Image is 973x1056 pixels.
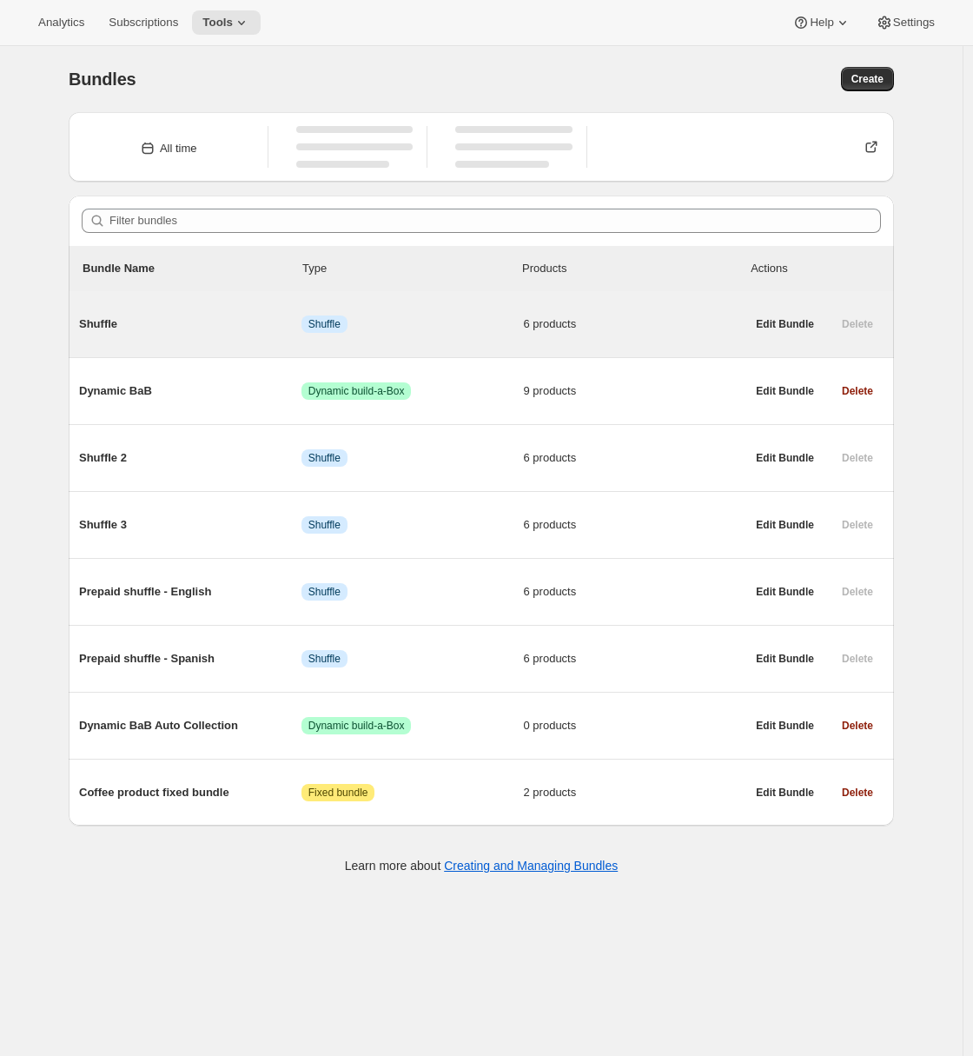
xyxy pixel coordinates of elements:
[745,780,824,805] button: Edit Bundle
[745,379,824,403] button: Edit Bundle
[524,650,746,667] span: 6 products
[865,10,945,35] button: Settings
[308,384,405,398] span: Dynamic build-a-Box
[756,317,814,331] span: Edit Bundle
[308,719,405,733] span: Dynamic build-a-Box
[831,379,884,403] button: Delete
[831,714,884,738] button: Delete
[893,16,935,30] span: Settings
[79,382,301,400] span: Dynamic BaB
[79,784,301,801] span: Coffee product fixed bundle
[302,260,522,277] div: Type
[444,859,618,873] a: Creating and Managing Bundles
[842,719,873,733] span: Delete
[192,10,261,35] button: Tools
[28,10,95,35] button: Analytics
[308,652,341,666] span: Shuffle
[109,209,881,233] input: Filter bundles
[745,312,824,336] button: Edit Bundle
[756,652,814,666] span: Edit Bundle
[345,857,618,874] p: Learn more about
[842,384,873,398] span: Delete
[98,10,189,35] button: Subscriptions
[69,70,136,89] span: Bundles
[308,518,341,532] span: Shuffle
[308,451,341,465] span: Shuffle
[38,16,84,30] span: Analytics
[202,16,233,30] span: Tools
[745,446,824,470] button: Edit Bundle
[831,780,884,805] button: Delete
[745,580,824,604] button: Edit Bundle
[308,317,341,331] span: Shuffle
[524,784,746,801] span: 2 products
[524,583,746,601] span: 6 products
[745,714,824,738] button: Edit Bundle
[308,786,368,800] span: Fixed bundle
[782,10,861,35] button: Help
[842,786,873,800] span: Delete
[524,382,746,400] span: 9 products
[756,451,814,465] span: Edit Bundle
[524,516,746,534] span: 6 products
[308,585,341,599] span: Shuffle
[851,72,884,86] span: Create
[756,585,814,599] span: Edit Bundle
[756,786,814,800] span: Edit Bundle
[524,449,746,467] span: 6 products
[79,650,301,667] span: Prepaid shuffle - Spanish
[522,260,742,277] div: Products
[79,583,301,601] span: Prepaid shuffle - English
[751,260,880,277] div: Actions
[524,315,746,333] span: 6 products
[745,513,824,537] button: Edit Bundle
[79,516,301,534] span: Shuffle 3
[79,717,301,734] span: Dynamic BaB Auto Collection
[756,384,814,398] span: Edit Bundle
[756,719,814,733] span: Edit Bundle
[109,16,178,30] span: Subscriptions
[160,140,197,157] div: All time
[524,717,746,734] span: 0 products
[841,67,894,91] button: Create
[79,315,301,333] span: Shuffle
[745,647,824,671] button: Edit Bundle
[756,518,814,532] span: Edit Bundle
[83,260,302,277] p: Bundle Name
[79,449,301,467] span: Shuffle 2
[810,16,833,30] span: Help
